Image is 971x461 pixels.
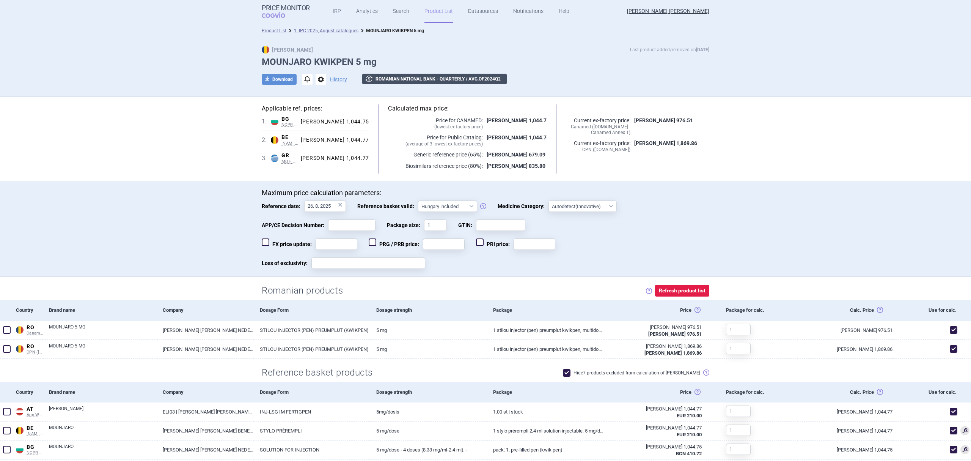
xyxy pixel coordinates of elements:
[498,201,548,212] span: Medicine Category:
[281,141,298,146] span: INAMI RPS
[610,425,702,431] div: [PERSON_NAME] 1,044.77
[262,57,709,68] h1: MOUNJARO KWIKPEN 5 mg
[262,201,304,212] span: Reference date:
[798,382,892,403] div: Calc. Price
[27,406,43,413] span: AT
[630,46,709,54] p: Last product added/removed on
[487,134,550,141] strong: [PERSON_NAME] 1,044.76
[262,257,311,269] span: Loss of exclusivity:
[388,124,483,130] span: ( lowest ex-factory price )
[262,47,313,53] strong: [PERSON_NAME]
[16,427,24,434] img: Belgium
[566,147,630,153] span: CPN ([DOMAIN_NAME])
[27,431,43,437] span: INAMI RPS
[262,219,328,231] span: APP/CE Decision Number:
[262,74,297,85] button: Download
[487,382,604,403] div: Package
[27,425,43,432] span: BE
[798,300,892,320] div: Calc. Price
[14,323,43,336] a: ROROCanamed ([DOMAIN_NAME] - Canamed Annex 1)
[271,155,278,162] img: Greece
[49,324,157,337] a: MOUNJARO 5 MG
[563,369,700,377] label: Hide 7 products excluded from calculation of [PERSON_NAME]
[262,284,343,297] h2: Romanian products
[458,219,476,231] span: GTIN:
[423,238,465,250] input: PRG / PRB price:
[27,331,43,336] span: Canamed ([DOMAIN_NAME] - Canamed Annex 1)
[634,117,693,123] strong: [PERSON_NAME] 976.51
[487,440,604,459] a: Pack: 1, pre-filled pen (Kwik Pen)
[281,152,298,159] span: GR
[548,201,617,212] select: Medicine Category:
[14,342,43,355] a: ROROCPN ([DOMAIN_NAME])
[387,219,424,231] span: Package size:
[14,404,43,418] a: ATATApo-Warenv.III
[388,104,547,113] h5: Calculated max price:
[262,189,709,197] p: Maximum price calculation parameters:
[262,4,310,19] a: Price MonitorCOGVIO
[262,117,271,126] span: 1 .
[610,406,702,412] div: [PERSON_NAME] 1,044.77
[281,122,298,128] span: NCPR PRED
[604,382,720,403] div: Price
[566,117,630,136] p: Current ex-factory price:
[49,405,157,419] a: [PERSON_NAME]
[388,117,483,130] p: Price for CANAMED:
[798,422,892,440] a: [PERSON_NAME] 1,044.77
[49,424,157,438] a: MOUNJARO
[271,118,278,125] img: Bulgaria
[726,343,751,354] input: 1
[487,340,604,358] a: 1 stilou injector (pen) preumplut KwikPen, multidoză (5 mg/0,6 ml/doză)
[27,444,43,451] span: BG
[254,382,371,403] div: Dosage Form
[262,238,316,250] span: FX price update:
[16,446,24,453] img: Bulgaria
[798,440,892,459] a: [PERSON_NAME] 1,044.75
[566,124,630,136] span: Canamed ([DOMAIN_NAME] - Canamed Annex 1)
[610,324,702,331] div: [PERSON_NAME] 976.51
[610,324,702,338] abbr: Ex-Factory without VAT from source
[676,451,702,456] strong: BGN 410.72
[298,155,369,162] div: [PERSON_NAME] 1,044.77
[316,238,357,250] input: FX price update:
[16,408,24,415] img: Austria
[49,343,157,356] a: MOUNJARO 5 MG
[254,321,371,339] a: STILOU INJECTOR (PEN) PREUMPLUT (KWIKPEN)
[281,116,298,123] span: BG
[254,403,371,421] a: INJ-LSG IM FERTIGPEN
[281,134,298,141] span: BE
[338,201,343,209] div: ×
[357,201,418,212] span: Reference basket valid:
[610,444,702,450] div: [PERSON_NAME] 1,044.75
[720,382,798,403] div: Package for calc.
[514,238,555,250] input: PRI price:
[294,28,358,33] a: 1. IPC 2025, August catalogues
[281,159,298,164] span: MOH PS
[262,4,310,12] strong: Price Monitor
[655,285,709,297] button: Refresh product list
[720,300,798,320] div: Package for calc.
[610,406,702,419] abbr: Ex-Factory without VAT from source
[366,28,424,33] strong: MOUNJARO KWIKPEN 5 mg
[371,403,487,421] a: 5MG/DOSIS
[371,440,487,459] a: 5 mg/dose - 4 doses (8.33 mg/ml-2.4 ml), -
[388,134,483,147] p: Price for Public Catalog:
[610,343,702,357] abbr: Ex-Factory without VAT from source
[388,141,483,147] span: ( average of 3 lowest ex-factory prices )
[610,444,702,457] abbr: Ex-Factory without VAT from source
[16,345,24,353] img: Romania
[27,450,43,456] span: NCPR PRED
[262,12,296,18] span: COGVIO
[27,350,43,355] span: CPN ([DOMAIN_NAME])
[286,27,358,35] li: 1. IPC 2025, August catalogues
[262,46,269,54] img: RO
[892,300,960,320] div: Use for calc.
[298,118,369,125] div: [PERSON_NAME] 1,044.75
[157,403,254,421] a: ELI03 | [PERSON_NAME] [PERSON_NAME] GES.M.B.H
[254,340,371,358] a: STILOU INJECTOR (PEN) PREUMPLUT (KWIKPEN)
[14,442,43,456] a: BGBGNCPR PRED
[371,321,487,339] a: 5 mg
[254,440,371,459] a: SOLUTION FOR INJECTION
[157,440,254,459] a: [PERSON_NAME] [PERSON_NAME] NEDERLAND B.V, [GEOGRAPHIC_DATA]
[487,321,604,339] a: 1 stilou injector (pen) preumplut KwikPen, multidoza (5 mg/0,6ml/doza) (2 ani)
